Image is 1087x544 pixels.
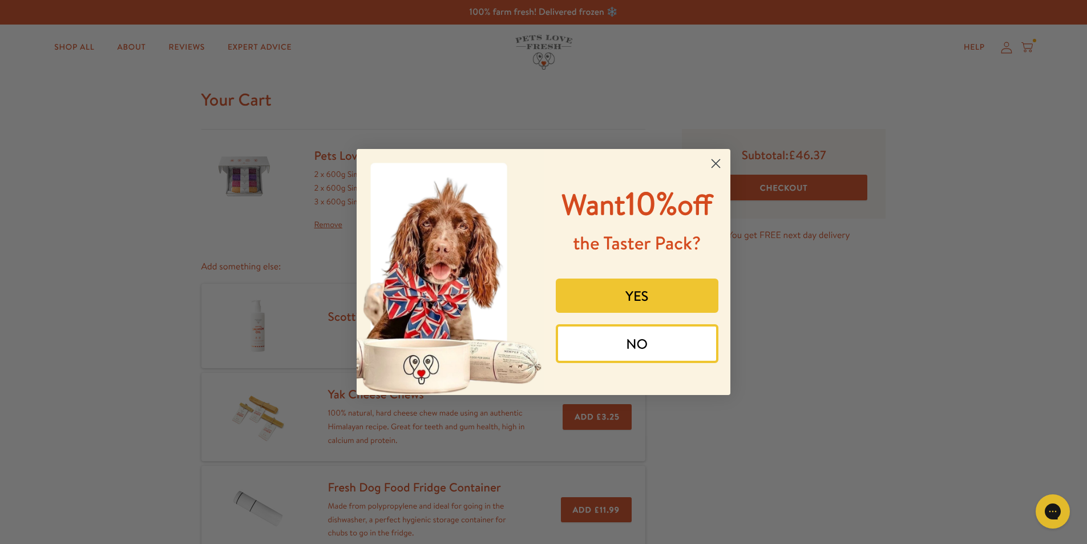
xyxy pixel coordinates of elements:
button: Close dialog [706,154,726,174]
button: YES [556,279,719,313]
span: off [677,185,713,224]
button: NO [556,324,719,363]
img: 8afefe80-1ef6-417a-b86b-9520c2248d41.jpeg [357,149,544,395]
span: 10% [561,181,713,225]
iframe: Gorgias live chat messenger [1030,490,1076,533]
span: the Taster Pack? [573,231,701,256]
span: Want [561,185,625,224]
